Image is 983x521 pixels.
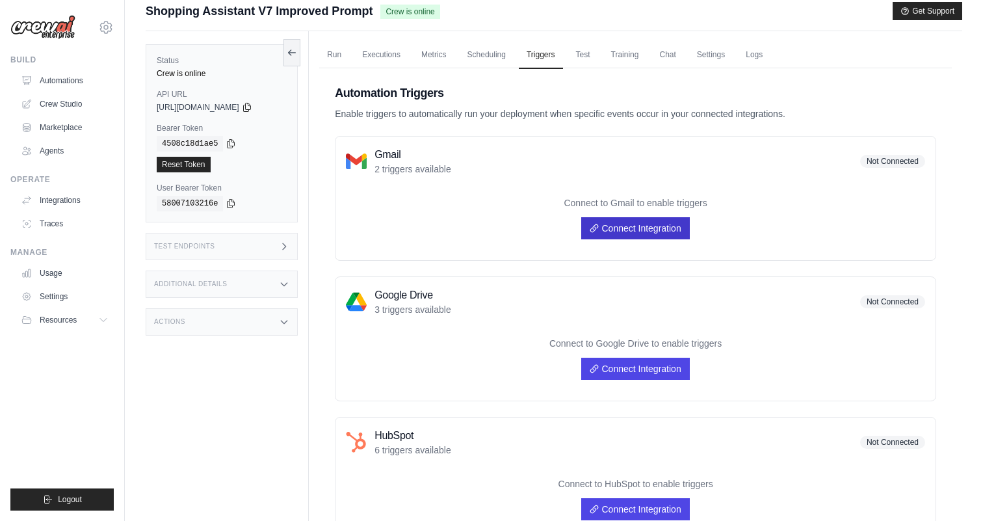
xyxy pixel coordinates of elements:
a: Integrations [16,190,114,211]
button: Resources [16,310,114,330]
a: Settings [16,286,114,307]
label: API URL [157,89,287,100]
h3: Gmail [374,147,451,163]
a: Automations [16,70,114,91]
span: [URL][DOMAIN_NAME] [157,102,239,113]
img: HubSpot [346,432,367,453]
div: Operate [10,174,114,185]
a: Executions [354,42,408,69]
code: 58007103216e [157,196,223,211]
span: Not Connected [860,155,925,168]
h3: Actions [154,318,185,326]
a: Settings [689,42,733,69]
img: Gmail [346,151,367,172]
a: Metrics [413,42,454,69]
p: 6 triggers available [374,444,451,457]
span: Logout [58,494,82,505]
p: Connect to Google Drive to enable triggers [346,337,925,350]
label: Bearer Token [157,123,287,133]
a: Logs [738,42,770,69]
a: Traces [16,213,114,234]
iframe: Chat Widget [918,459,983,521]
a: Reset Token [157,157,211,172]
a: Marketplace [16,117,114,138]
span: Crew is online [380,5,439,19]
span: Shopping Assistant V7 Improved Prompt [146,2,373,20]
h2: Automation Triggers [335,84,936,102]
h3: Additional Details [154,280,227,288]
a: Usage [16,263,114,284]
a: Triggers [519,42,563,69]
img: Logo [10,15,75,40]
code: 4508c18d1ae5 [157,136,223,152]
p: Connect to HubSpot to enable triggers [346,477,925,490]
a: Scheduling [460,42,514,69]
p: 3 triggers available [374,303,451,316]
a: Crew Studio [16,94,114,114]
a: Chat [651,42,683,69]
span: Resources [40,315,77,325]
p: 2 triggers available [374,163,451,176]
a: Connect Integration [581,498,689,520]
span: Not Connected [860,295,925,308]
a: Test [568,42,598,69]
a: Connect Integration [581,217,689,239]
div: Manage [10,247,114,258]
label: Status [157,55,287,66]
label: User Bearer Token [157,183,287,193]
a: Agents [16,140,114,161]
button: Logout [10,488,114,511]
p: Connect to Gmail to enable triggers [346,196,925,209]
p: Enable triggers to automatically run your deployment when specific events occur in your connected... [335,107,936,120]
a: Connect Integration [581,358,689,380]
a: Run [319,42,349,69]
h3: Google Drive [374,287,451,303]
div: Build [10,55,114,65]
a: Training [603,42,647,69]
h3: HubSpot [374,428,451,444]
img: Google Drive [346,291,367,312]
button: Get Support [893,2,962,20]
span: Not Connected [860,436,925,449]
h3: Test Endpoints [154,243,215,250]
div: Crew is online [157,68,287,79]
